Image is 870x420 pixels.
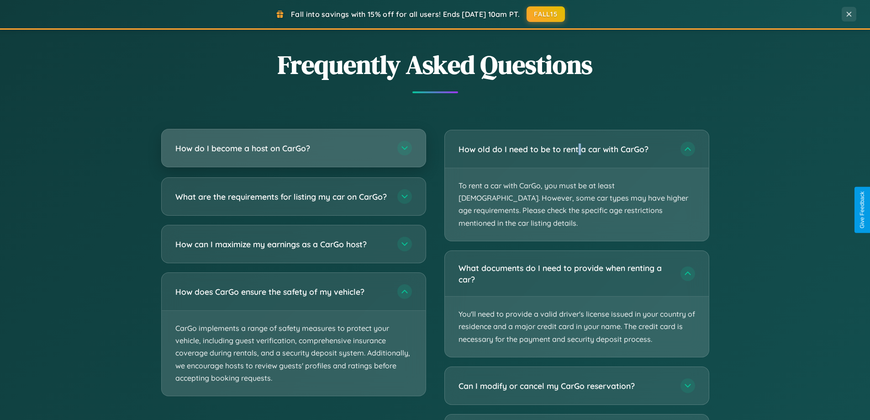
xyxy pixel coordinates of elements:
[175,191,388,202] h3: What are the requirements for listing my car on CarGo?
[162,311,426,396] p: CarGo implements a range of safety measures to protect your vehicle, including guest verification...
[175,239,388,250] h3: How can I maximize my earnings as a CarGo host?
[445,168,709,241] p: To rent a car with CarGo, you must be at least [DEMOGRAPHIC_DATA]. However, some car types may ha...
[445,297,709,357] p: You'll need to provide a valid driver's license issued in your country of residence and a major c...
[459,380,671,391] h3: Can I modify or cancel my CarGo reservation?
[527,6,565,22] button: FALL15
[175,286,388,298] h3: How does CarGo ensure the safety of my vehicle?
[459,144,671,155] h3: How old do I need to be to rent a car with CarGo?
[459,262,671,285] h3: What documents do I need to provide when renting a car?
[859,191,865,229] div: Give Feedback
[161,47,709,82] h2: Frequently Asked Questions
[291,10,520,19] span: Fall into savings with 15% off for all users! Ends [DATE] 10am PT.
[175,143,388,154] h3: How do I become a host on CarGo?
